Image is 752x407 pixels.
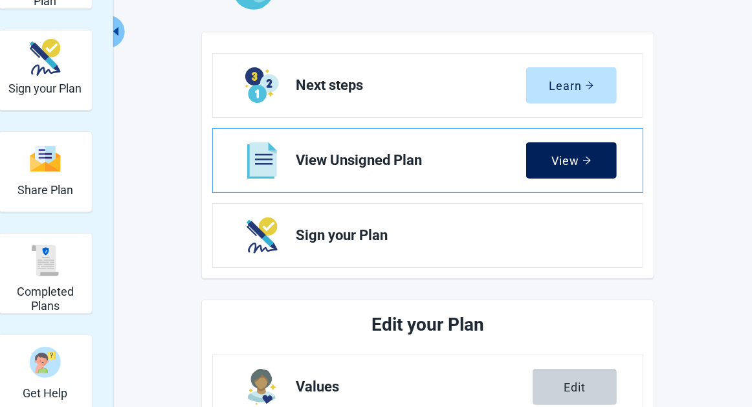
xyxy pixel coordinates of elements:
[30,145,61,173] img: svg%3e
[261,311,595,339] h2: Edit your Plan
[582,156,592,165] span: arrow-right
[30,347,61,378] img: person-question-x68TBcxA.svg
[17,183,73,197] h2: Share Plan
[8,82,82,96] h2: Sign your Plan
[585,81,594,90] span: arrow-right
[296,78,526,93] span: Next steps
[552,154,592,167] div: View
[30,39,61,76] img: make_plan_official-CpYJDfBD.svg
[213,204,643,267] a: Next Sign your Plan section
[23,386,67,401] h2: Get Help
[549,79,594,92] div: Learn
[564,380,586,393] div: Edit
[533,369,617,405] button: Edit
[526,142,617,179] button: Viewarrow-right
[296,228,606,243] span: Sign your Plan
[30,245,61,276] img: svg%3e
[526,67,617,104] button: Learnarrow-right
[213,54,643,117] a: Learn Next steps section
[296,379,533,395] span: Values
[296,153,526,168] span: View Unsigned Plan
[108,16,124,48] button: Collapse menu
[109,25,122,38] span: caret-left
[213,129,643,192] a: View View Unsigned Plan section
[4,285,86,313] h2: Completed Plans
